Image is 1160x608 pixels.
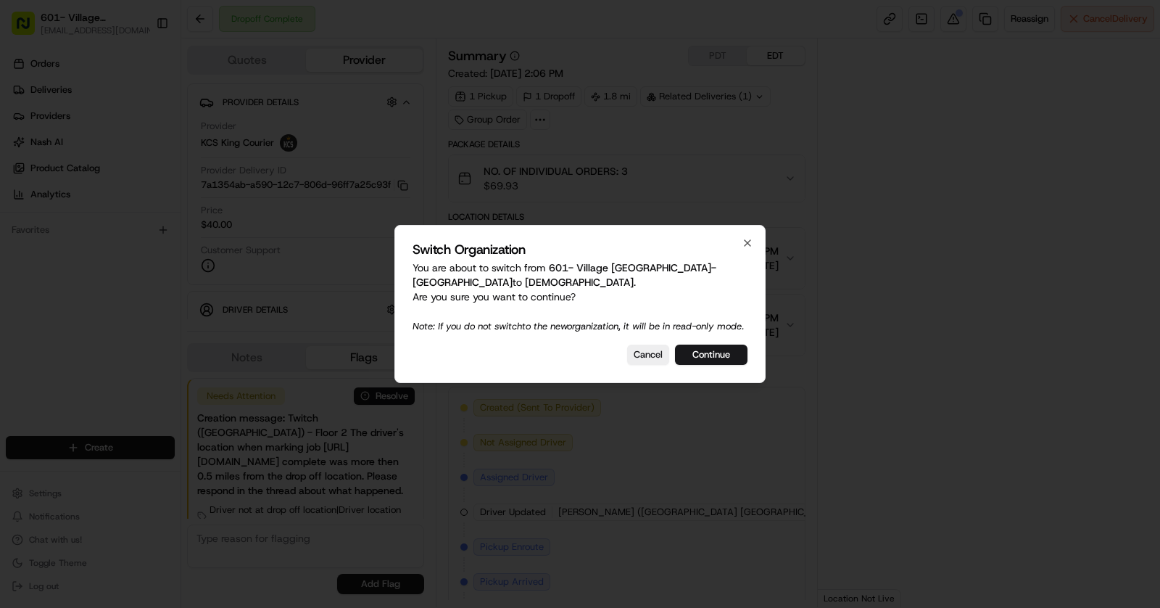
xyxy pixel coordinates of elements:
[627,345,669,365] button: Cancel
[525,276,634,289] span: [DEMOGRAPHIC_DATA]
[413,320,744,332] span: Note: If you do not switch to the new organization, it will be in read-only mode.
[675,345,747,365] button: Continue
[413,261,716,289] span: 601- Village [GEOGRAPHIC_DATA]- [GEOGRAPHIC_DATA]
[413,260,747,333] p: You are about to switch from to . Are you sure you want to continue?
[413,243,747,256] h2: Switch Organization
